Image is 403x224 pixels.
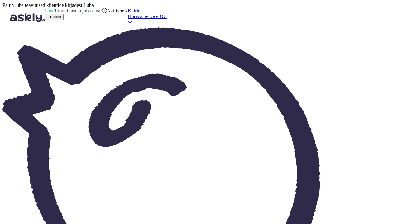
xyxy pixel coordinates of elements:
[45,8,55,13] b: Uus!
[102,8,124,14] div: Aktiivne
[128,8,167,25] a: KairitHoreca Service OÜ
[2,2,344,8] div: Palun luba teavitused klientide kirjadest.
[84,2,94,8] span: Luba
[45,14,64,20] button: Emailid
[128,14,167,19] div: Horeca Service OÜ
[45,8,102,14] div: Proovi tasuta juba täna:
[128,8,167,14] div: Kairit
[124,8,128,27] div: K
